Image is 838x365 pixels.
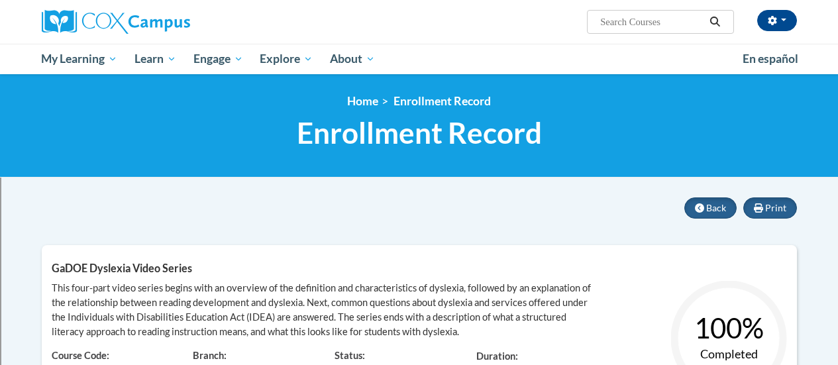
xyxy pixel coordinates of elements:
[33,44,127,74] a: My Learning
[330,51,375,67] span: About
[705,14,725,30] button: Search
[599,14,705,30] input: Search Courses
[32,44,807,74] div: Main menu
[321,44,384,74] a: About
[193,51,243,67] span: Engage
[393,94,491,108] span: Enrollment Record
[347,94,378,108] a: Home
[42,10,190,34] img: Cox Campus
[743,52,798,66] span: En español
[260,51,313,67] span: Explore
[297,115,542,150] span: Enrollment Record
[126,44,185,74] a: Learn
[734,45,807,73] a: En español
[134,51,176,67] span: Learn
[251,44,321,74] a: Explore
[42,10,280,34] a: Cox Campus
[41,51,117,67] span: My Learning
[757,10,797,31] button: Account Settings
[185,44,252,74] a: Engage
